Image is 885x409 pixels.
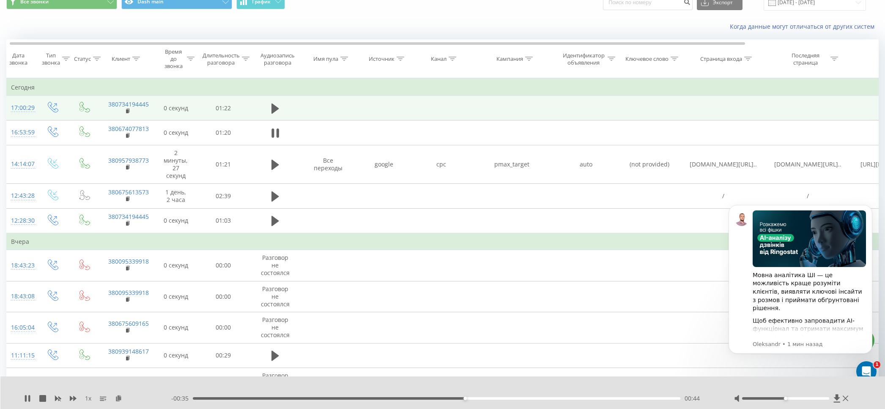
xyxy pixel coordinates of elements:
a: 380675613573 [108,188,149,196]
td: 0 секунд [155,343,197,368]
a: 380939148617 [108,375,149,383]
span: Inbox Panel [35,365,63,375]
div: Ключевое слово [625,55,669,63]
span: 1 [874,361,880,368]
a: 380095339918 [108,289,149,297]
td: (not set) [554,368,618,399]
div: Клиент [112,55,130,63]
div: 16:05:04 [11,319,28,336]
td: 2 минуты, 27 секунд [155,145,197,184]
td: 02:39 [197,184,250,208]
td: pmax_target [470,145,554,184]
button: Clip a bookmark [25,54,154,67]
td: 0 секунд [155,250,197,281]
td: (organic) [470,368,554,399]
div: Последняя страница [783,52,828,66]
span: Разговор не состоялся [261,285,290,308]
div: Accessibility label [463,397,467,400]
td: 01:20 [197,120,250,145]
div: Дата звонка [3,52,34,66]
div: Тип звонка [42,52,60,66]
div: 12:28:30 [11,213,28,229]
span: Clip a screenshot [38,98,77,104]
div: Accessibility label [784,397,787,400]
div: Источник [369,55,395,63]
div: 11:11:15 [11,347,28,364]
span: [DOMAIN_NAME][URL].. [774,160,841,168]
div: Время до звонка [162,48,185,70]
td: (not provided) [618,145,681,184]
td: 00:00 [197,368,250,399]
button: Clip a screenshot [25,94,154,108]
div: Имя пула [313,55,338,63]
span: Разговор не состоялся [261,254,290,277]
td: / [681,184,766,208]
span: Clip a block [38,84,66,91]
td: 0 секунд [155,96,197,120]
div: Статус [74,55,91,63]
td: 0 секунд [155,120,197,145]
td: 01:22 [197,96,250,120]
button: Clip a selection (Select text first) [25,67,154,81]
td: (not provided) [618,368,681,399]
span: Разговор не состоялся [261,316,290,339]
a: 380675609165 [108,319,149,327]
a: 380939148617 [108,347,149,355]
td: 0 секунд [155,208,197,233]
td: 1 день, 2 часа [155,184,197,208]
a: Когда данные могут отличаться от других систем [730,22,879,30]
td: auto [554,145,618,184]
a: 380734194445 [108,213,149,221]
td: 0 секунд [155,312,197,344]
span: Clip a bookmark [38,57,77,64]
div: Канал [431,55,447,63]
div: 12:43:28 [11,188,28,204]
div: Аудиозапись разговора [257,52,298,66]
td: [DOMAIN_NAME] [356,368,413,399]
span: 00:44 [685,394,700,403]
div: 18:43:08 [11,288,28,305]
td: 00:00 [197,281,250,312]
div: Длительность разговора [203,52,240,66]
a: 380674077813 [108,125,149,133]
td: cpc [413,145,470,184]
td: / [766,184,850,208]
td: 01:03 [197,208,250,233]
a: 380957938773 [108,156,149,164]
span: Clip a selection (Select text first) [38,71,113,77]
span: xTiles [40,11,55,18]
input: Untitled [22,37,158,54]
a: 380734194445 [108,100,149,108]
iframe: Intercom notifications сообщение [716,192,885,386]
iframe: Intercom live chat [856,361,877,382]
div: Страница входа [700,55,742,63]
div: Кампания [496,55,523,63]
div: 14:14:07 [11,156,28,172]
span: - 00:35 [171,394,193,403]
div: Идентификатор объявления [562,52,606,66]
span: Разговор не состоялся [261,371,290,395]
td: organic [413,368,470,399]
span: [DOMAIN_NAME][URL].. [690,160,757,168]
span: 1 x [85,394,91,403]
td: 00:00 [197,312,250,344]
div: 17:00:29 [11,100,28,116]
div: Destination [21,354,153,363]
div: 16:53:59 [11,124,28,141]
td: 11 секунд [155,368,197,399]
a: 380095339918 [108,257,149,265]
td: 0 секунд [155,281,197,312]
td: 00:00 [197,250,250,281]
td: 00:29 [197,343,250,368]
span: Clear all and close [102,119,148,129]
td: Все переходы [301,368,356,399]
td: Все переходы [301,145,356,184]
td: 01:21 [197,145,250,184]
div: 18:43:23 [11,257,28,274]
